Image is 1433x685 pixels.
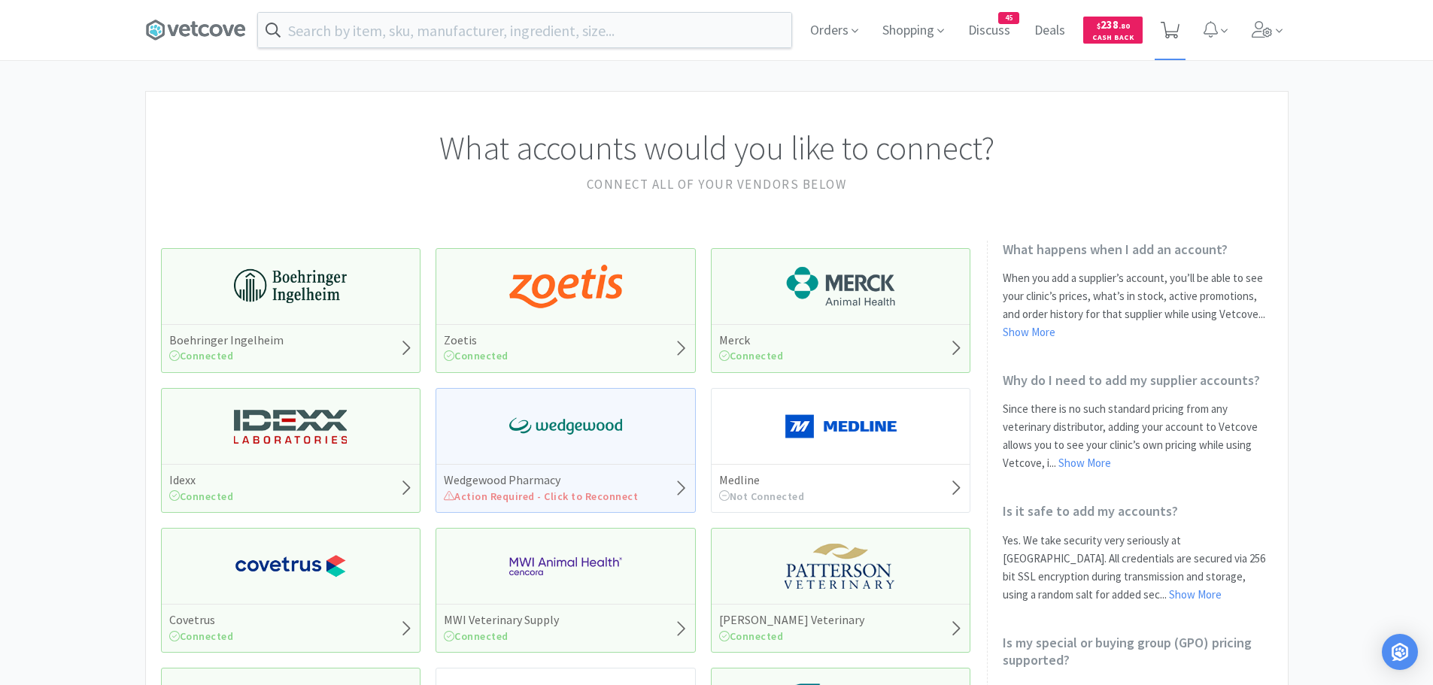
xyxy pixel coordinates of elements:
span: Connected [169,349,234,362]
h2: What happens when I add an account? [1003,241,1273,258]
span: Connected [169,490,234,503]
a: Show More [1058,456,1111,470]
span: Action Required - Click to Reconnect [444,490,638,503]
h5: Covetrus [169,612,234,628]
a: Show More [1003,325,1055,339]
p: Since there is no such standard pricing from any veterinary distributor, adding your account to V... [1003,400,1273,472]
span: 45 [999,13,1019,23]
h2: Why do I need to add my supplier accounts? [1003,371,1273,389]
img: f5e969b455434c6296c6d81ef179fa71_3.png [785,544,897,589]
p: Yes. We take security very seriously at [GEOGRAPHIC_DATA]. All credentials are secured via 256 bi... [1003,532,1273,604]
span: $ [1097,21,1101,31]
img: a673e5ab4e5e497494167fe422e9a3ab.png [509,264,622,309]
h2: Is it safe to add my accounts? [1003,502,1273,520]
h5: Medline [719,472,805,488]
span: Cash Back [1092,34,1134,44]
span: Connected [169,629,234,643]
img: f6b2451649754179b5b4e0c70c3f7cb0_2.png [509,544,622,589]
span: 238 [1097,17,1130,32]
h5: Wedgewood Pharmacy [444,472,638,488]
img: e40baf8987b14801afb1611fffac9ca4_8.png [509,404,622,449]
a: Deals [1028,24,1071,38]
p: When you add a supplier’s account, you’ll be able to see your clinic’s prices, what’s in stock, a... [1003,269,1273,341]
span: Not Connected [719,490,805,503]
h2: Is my special or buying group (GPO) pricing supported? [1003,634,1273,669]
span: Connected [719,629,784,643]
img: 6d7abf38e3b8462597f4a2f88dede81e_176.png [785,264,897,309]
span: Connected [719,349,784,362]
div: Open Intercom Messenger [1382,634,1418,670]
span: Connected [444,629,509,643]
span: Connected [444,349,509,362]
img: 730db3968b864e76bcafd0174db25112_22.png [234,264,347,309]
h5: Merck [719,332,784,348]
a: Show More [1169,587,1222,602]
a: Discuss45 [962,24,1016,38]
img: 13250b0087d44d67bb1668360c5632f9_13.png [234,404,347,449]
h5: [PERSON_NAME] Veterinary [719,612,864,628]
h2: Connect all of your vendors below [161,174,1273,195]
h5: Zoetis [444,332,509,348]
h5: MWI Veterinary Supply [444,612,559,628]
a: $238.80Cash Back [1083,10,1143,50]
img: 77fca1acd8b6420a9015268ca798ef17_1.png [234,544,347,589]
h1: What accounts would you like to connect? [161,122,1273,174]
h5: Idexx [169,472,234,488]
input: Search by item, sku, manufacturer, ingredient, size... [258,13,791,47]
span: . 80 [1119,21,1130,31]
h5: Boehringer Ingelheim [169,332,284,348]
img: a646391c64b94eb2892348a965bf03f3_134.png [785,404,897,449]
